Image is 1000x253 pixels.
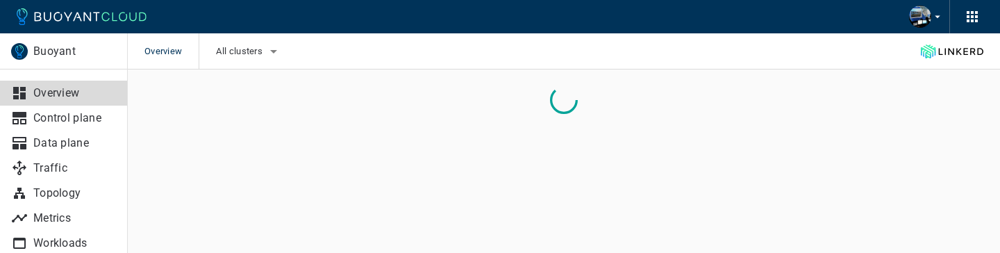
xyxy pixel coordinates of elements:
p: Metrics [33,211,117,225]
p: Topology [33,186,117,200]
span: All clusters [216,46,265,57]
p: Data plane [33,136,117,150]
img: Andrew Seigner [909,6,931,28]
img: Buoyant [11,43,28,60]
span: Overview [144,33,199,70]
p: Traffic [33,161,117,175]
p: Workloads [33,236,117,250]
p: Overview [33,86,117,100]
p: Control plane [33,111,117,125]
button: All clusters [216,41,282,62]
p: Buoyant [33,44,116,58]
